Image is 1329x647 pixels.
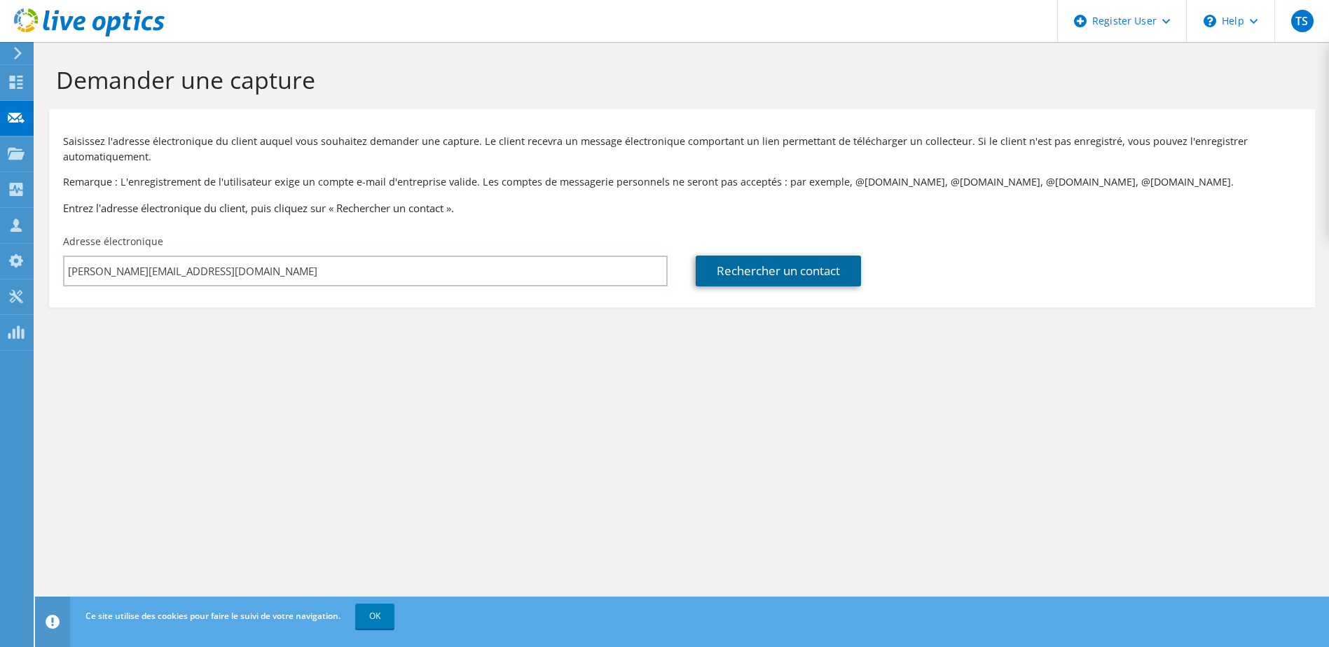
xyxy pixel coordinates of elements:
h1: Demander une capture [56,65,1301,95]
span: TS [1291,10,1314,32]
a: OK [355,604,394,629]
label: Adresse électronique [63,235,163,249]
a: Rechercher un contact [696,256,861,286]
svg: \n [1204,15,1216,27]
h3: Entrez l'adresse électronique du client, puis cliquez sur « Rechercher un contact ». [63,200,1301,216]
p: Remarque : L'enregistrement de l'utilisateur exige un compte e-mail d'entreprise valide. Les comp... [63,174,1301,190]
span: Ce site utilise des cookies pour faire le suivi de votre navigation. [85,610,340,622]
p: Saisissez l'adresse électronique du client auquel vous souhaitez demander une capture. Le client ... [63,134,1301,165]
